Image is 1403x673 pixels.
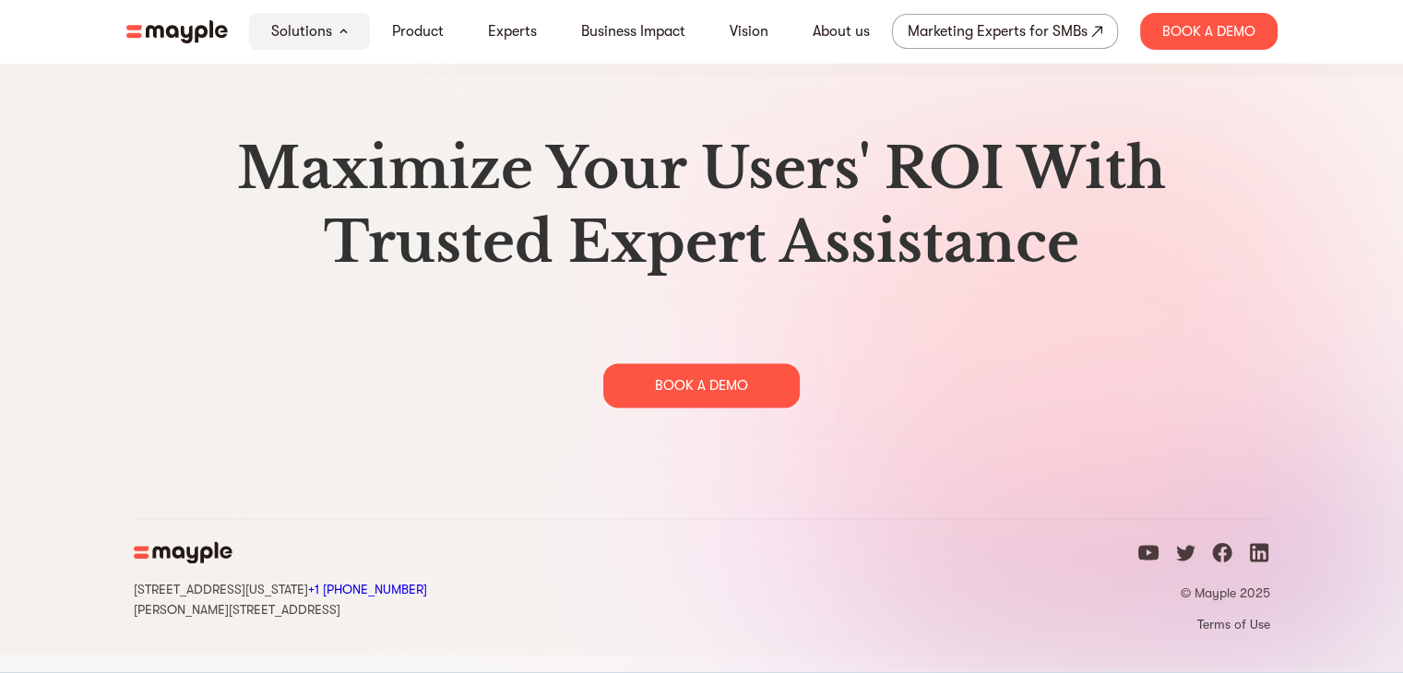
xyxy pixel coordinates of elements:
a: facebook icon [1211,541,1233,570]
img: arrow-down [339,29,348,34]
img: gradient [619,77,1403,655]
a: Marketing Experts for SMBs [892,14,1118,49]
a: Solutions [271,20,332,42]
p: © Mayple 2025 [1137,584,1270,601]
div: BOOK A DEMO [603,363,800,407]
img: mayple-logo [126,20,228,43]
a: linkedin icon [1248,541,1270,570]
a: youtube icon [1137,541,1159,570]
a: Call Mayple [308,582,427,596]
h2: Maximize Your Users' ROI With Trusted Expert Assistance [134,132,1270,279]
a: Experts [488,20,537,42]
a: twitter icon [1174,541,1196,570]
a: Terms of Use [1137,616,1270,632]
div: Book A Demo [1140,13,1278,50]
div: [STREET_ADDRESS][US_STATE] [PERSON_NAME][STREET_ADDRESS] [134,578,427,619]
a: Business Impact [581,20,685,42]
div: Marketing Experts for SMBs [908,18,1088,44]
a: About us [813,20,870,42]
a: Vision [730,20,768,42]
img: mayple-logo [134,541,232,563]
a: Product [392,20,444,42]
